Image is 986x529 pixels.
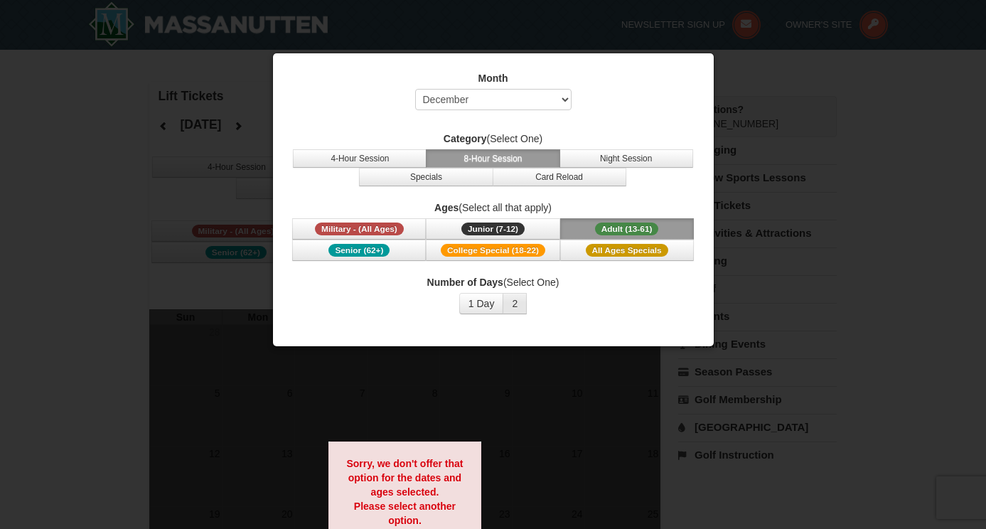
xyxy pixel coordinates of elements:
[560,218,694,240] button: Adult (13-61)
[559,149,693,168] button: Night Session
[292,218,426,240] button: Military - (All Ages)
[346,458,463,526] strong: Sorry, we don't offer that option for the dates and ages selected. Please select another option.
[444,133,487,144] strong: Category
[291,275,696,289] label: (Select One)
[595,223,659,235] span: Adult (13-61)
[292,240,426,261] button: Senior (62+)
[426,218,559,240] button: Junior (7-12)
[493,168,626,186] button: Card Reload
[359,168,493,186] button: Specials
[427,277,503,288] strong: Number of Days
[315,223,404,235] span: Military - (All Ages)
[441,244,545,257] span: College Special (18-22)
[426,240,559,261] button: College Special (18-22)
[560,240,694,261] button: All Ages Specials
[293,149,427,168] button: 4-Hour Session
[328,244,390,257] span: Senior (62+)
[478,73,508,84] strong: Month
[434,202,459,213] strong: Ages
[459,293,504,314] button: 1 Day
[586,244,668,257] span: All Ages Specials
[461,223,525,235] span: Junior (7-12)
[291,201,696,215] label: (Select all that apply)
[503,293,527,314] button: 2
[291,132,696,146] label: (Select One)
[426,149,559,168] button: 8-Hour Session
